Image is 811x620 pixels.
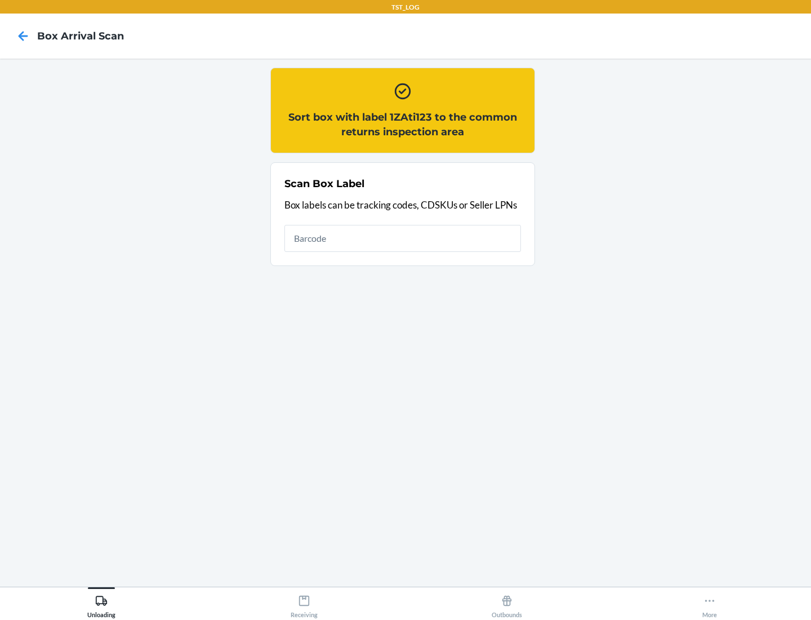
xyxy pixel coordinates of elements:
[284,198,521,212] p: Box labels can be tracking codes, CDSKUs or Seller LPNs
[608,587,811,618] button: More
[405,587,608,618] button: Outbounds
[492,590,522,618] div: Outbounds
[291,590,318,618] div: Receiving
[37,29,124,43] h4: Box Arrival Scan
[87,590,115,618] div: Unloading
[203,587,405,618] button: Receiving
[702,590,717,618] div: More
[284,225,521,252] input: Barcode
[284,176,364,191] h2: Scan Box Label
[391,2,420,12] p: TST_LOG
[284,110,521,139] h2: Sort box with label 1ZAti123 to the common returns inspection area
